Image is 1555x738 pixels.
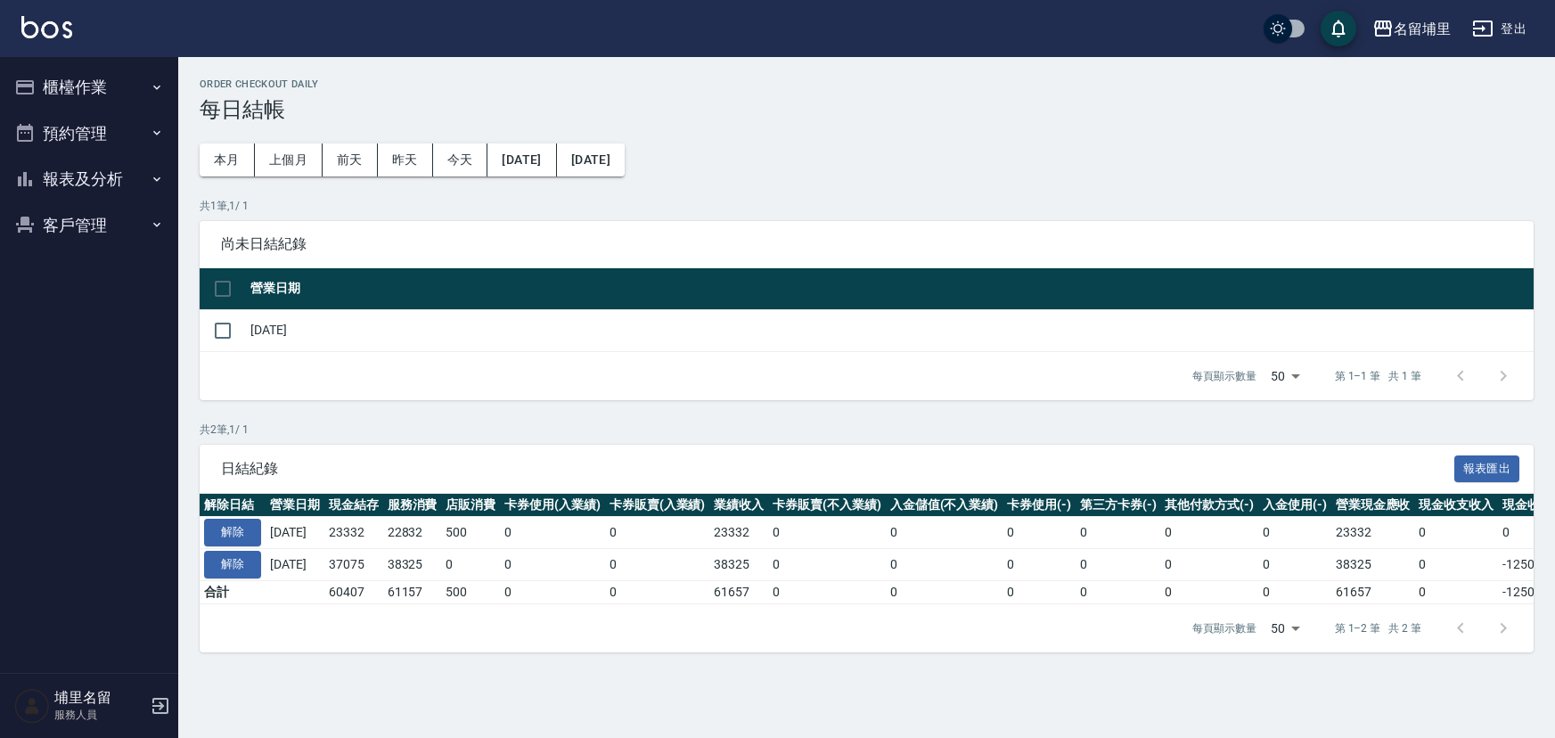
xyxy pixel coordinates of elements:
th: 卡券販賣(不入業績) [768,494,886,517]
button: 名留埔里 [1365,11,1458,47]
button: [DATE] [487,143,556,176]
span: 日結紀錄 [221,460,1454,478]
td: 0 [1414,517,1498,549]
td: 0 [768,549,886,581]
button: 櫃檯作業 [7,64,171,111]
th: 營業日期 [246,268,1534,310]
td: 0 [1258,549,1331,581]
td: 22832 [383,517,442,549]
th: 其他付款方式(-) [1160,494,1258,517]
td: 合計 [200,580,266,603]
td: 0 [1258,580,1331,603]
th: 卡券使用(入業績) [500,494,605,517]
th: 解除日結 [200,494,266,517]
th: 店販消費 [441,494,500,517]
p: 第 1–2 筆 共 2 筆 [1335,620,1421,636]
th: 現金收支收入 [1414,494,1498,517]
td: 0 [1258,517,1331,549]
td: 23332 [1331,517,1415,549]
td: 0 [1076,549,1161,581]
td: 0 [768,580,886,603]
td: 61657 [1331,580,1415,603]
td: 23332 [709,517,768,549]
td: 500 [441,580,500,603]
td: [DATE] [266,517,324,549]
td: 0 [1414,549,1498,581]
td: [DATE] [266,549,324,581]
td: 38325 [383,549,442,581]
td: 0 [605,580,710,603]
p: 服務人員 [54,707,145,723]
td: 0 [500,517,605,549]
th: 卡券使用(-) [1003,494,1076,517]
button: 預約管理 [7,111,171,157]
button: 報表及分析 [7,156,171,202]
td: 0 [441,549,500,581]
td: 500 [441,517,500,549]
th: 營業日期 [266,494,324,517]
div: 50 [1264,352,1306,400]
h3: 每日結帳 [200,97,1534,122]
button: [DATE] [557,143,625,176]
td: 0 [1003,549,1076,581]
h2: Order checkout daily [200,78,1534,90]
td: 0 [1003,517,1076,549]
th: 業績收入 [709,494,768,517]
button: 前天 [323,143,378,176]
td: 0 [1160,580,1258,603]
td: 0 [886,580,1003,603]
td: 0 [1076,580,1161,603]
div: 50 [1264,604,1306,652]
td: [DATE] [246,309,1534,351]
td: 0 [1003,580,1076,603]
button: 解除 [204,551,261,578]
td: 23332 [324,517,383,549]
button: 客戶管理 [7,202,171,249]
button: 登出 [1465,12,1534,45]
td: 0 [605,517,710,549]
img: Logo [21,16,72,38]
img: Person [14,688,50,724]
td: 0 [1160,517,1258,549]
button: 解除 [204,519,261,546]
td: 0 [768,517,886,549]
th: 入金使用(-) [1258,494,1331,517]
button: 報表匯出 [1454,455,1520,483]
p: 每頁顯示數量 [1192,620,1256,636]
div: 名留埔里 [1394,18,1451,40]
th: 服務消費 [383,494,442,517]
th: 營業現金應收 [1331,494,1415,517]
td: 0 [500,580,605,603]
span: 尚未日結紀錄 [221,235,1512,253]
th: 第三方卡券(-) [1076,494,1161,517]
td: 0 [1160,549,1258,581]
td: 61657 [709,580,768,603]
p: 第 1–1 筆 共 1 筆 [1335,368,1421,384]
p: 共 2 筆, 1 / 1 [200,422,1534,438]
button: 上個月 [255,143,323,176]
p: 共 1 筆, 1 / 1 [200,198,1534,214]
td: 61157 [383,580,442,603]
td: 0 [886,517,1003,549]
button: 今天 [433,143,488,176]
button: 昨天 [378,143,433,176]
td: 37075 [324,549,383,581]
td: 60407 [324,580,383,603]
a: 報表匯出 [1454,459,1520,476]
td: 0 [500,549,605,581]
td: 0 [886,549,1003,581]
h5: 埔里名留 [54,689,145,707]
td: 38325 [709,549,768,581]
td: 0 [1076,517,1161,549]
button: save [1321,11,1356,46]
p: 每頁顯示數量 [1192,368,1256,384]
th: 現金結存 [324,494,383,517]
button: 本月 [200,143,255,176]
td: 0 [605,549,710,581]
th: 入金儲值(不入業績) [886,494,1003,517]
td: 38325 [1331,549,1415,581]
th: 卡券販賣(入業績) [605,494,710,517]
td: 0 [1414,580,1498,603]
